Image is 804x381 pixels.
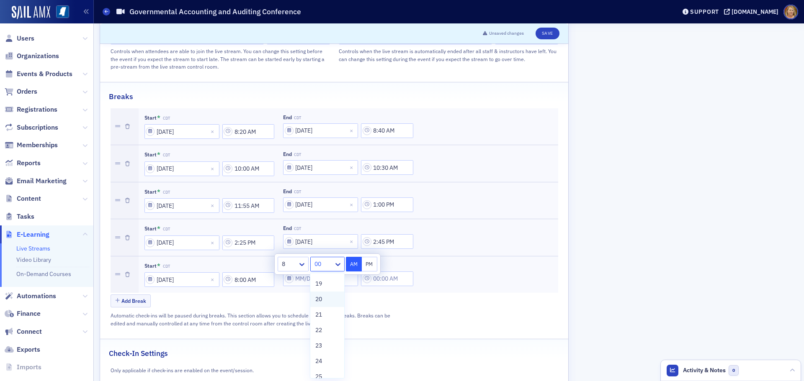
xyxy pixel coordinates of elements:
abbr: This field is required [157,225,160,233]
input: 00:00 AM [222,161,275,176]
h2: Breaks [109,91,133,102]
span: 0 [729,365,739,376]
abbr: This field is required [157,188,160,196]
input: 00:00 AM [361,160,413,175]
div: Start [144,263,157,269]
a: Users [5,34,34,43]
input: 00:00 AM [222,272,275,287]
span: CDT [163,190,170,195]
span: 22 [315,326,322,335]
span: Events & Products [17,69,72,79]
span: Orders [17,87,37,96]
span: Memberships [17,141,58,150]
div: End [283,151,292,157]
a: E-Learning [5,230,49,239]
input: MM/DD/YYYY [283,160,358,175]
img: SailAMX [12,6,50,19]
span: Profile [783,5,798,19]
a: Tasks [5,212,34,221]
a: Orders [5,87,37,96]
input: MM/DD/YYYY [144,161,219,176]
span: CDT [163,116,170,121]
input: 00:00 AM [222,124,275,139]
a: Registrations [5,105,57,114]
div: Automatic check-ins will be paused during breaks. This section allows you to schedule pre-defined... [111,312,392,327]
a: Finance [5,309,41,318]
input: 00:00 AM [361,271,413,286]
a: Reports [5,159,41,168]
span: CDT [294,152,301,157]
span: Unsaved changes [489,30,524,37]
div: End [283,114,292,120]
span: CDT [163,264,170,269]
span: 21 [315,310,322,319]
input: MM/DD/YYYY [283,123,358,138]
div: Start [144,115,157,121]
span: Email Marketing [17,176,67,186]
span: Exports [17,345,40,354]
span: 20 [315,295,322,304]
span: CDT [294,115,301,120]
span: Imports [17,363,41,372]
abbr: This field is required [157,262,160,270]
button: Add Break [111,294,151,307]
input: MM/DD/YYYY [283,271,358,286]
a: Memberships [5,141,58,150]
input: 00:00 AM [222,198,275,213]
input: MM/DD/YYYY [144,272,219,287]
span: CDT [294,189,301,194]
div: End [283,225,292,231]
span: Registrations [17,105,57,114]
input: 00:00 AM [361,123,413,138]
div: Controls when attendees are able to join the live stream. You can change this setting before the ... [111,47,330,70]
span: Connect [17,327,42,336]
button: Close [347,123,358,138]
input: 00:00 AM [222,235,275,250]
span: E-Learning [17,230,49,239]
a: Video Library [16,256,51,263]
span: Reports [17,159,41,168]
span: Finance [17,309,41,318]
button: PM [362,257,378,271]
button: Close [208,124,219,139]
h2: Check-In Settings [109,348,168,359]
a: Imports [5,363,41,372]
button: Close [347,160,358,175]
input: MM/DD/YYYY [283,234,358,249]
a: Events & Products [5,69,72,79]
div: [DOMAIN_NAME] [732,8,778,15]
span: Activity & Notes [683,366,726,375]
a: Email Marketing [5,176,67,186]
input: MM/DD/YYYY [144,124,219,139]
span: Subscriptions [17,123,58,132]
div: End [283,188,292,194]
span: CDT [163,227,170,232]
button: Close [208,272,219,287]
img: SailAMX [56,5,69,18]
abbr: This field is required [157,151,160,159]
a: Exports [5,345,40,354]
span: 19 [315,279,322,288]
span: Content [17,194,41,203]
button: Close [347,234,358,249]
a: Live Streams [16,245,50,252]
input: MM/DD/YYYY [144,235,219,250]
input: 00:00 AM [361,197,413,212]
button: Close [208,161,219,176]
span: CDT [294,226,301,231]
button: Close [347,197,358,212]
a: Content [5,194,41,203]
a: Organizations [5,51,59,61]
span: Tasks [17,212,34,221]
span: Organizations [17,51,59,61]
input: MM/DD/YYYY [144,198,219,213]
abbr: This field is required [157,114,160,122]
button: Close [208,235,219,250]
a: View Homepage [50,5,69,20]
a: Automations [5,292,56,301]
div: Only applicable if check-ins are enabled on the event/session. [111,365,392,374]
a: Subscriptions [5,123,58,132]
h1: Governmental Accounting and Auditing Conference [129,7,301,17]
div: Start [144,151,157,158]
